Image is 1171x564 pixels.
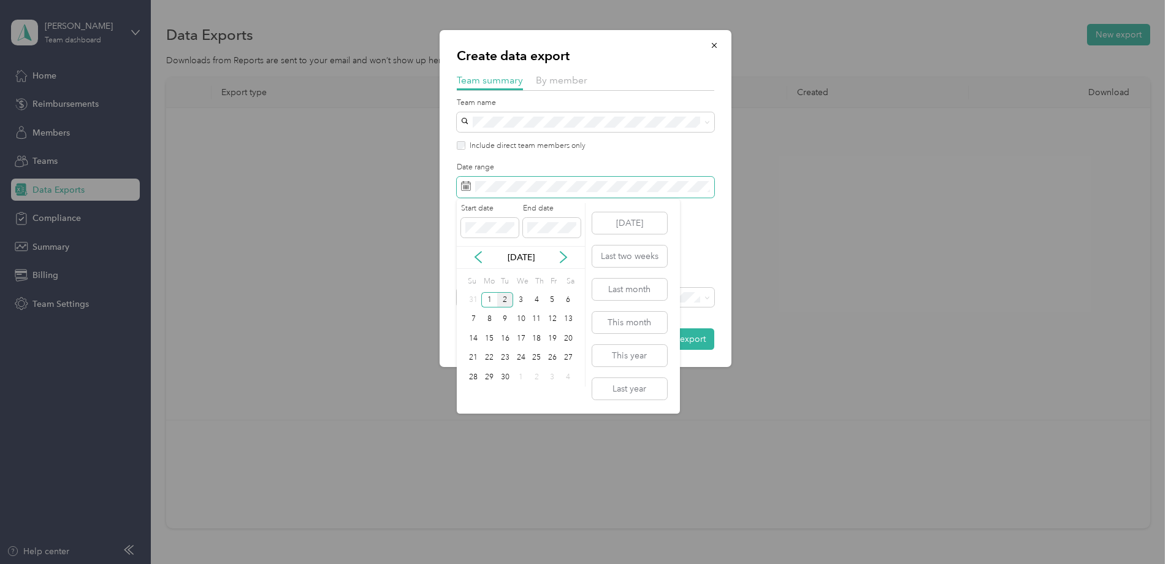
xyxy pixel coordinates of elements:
[536,74,587,86] span: By member
[592,345,667,366] button: This year
[528,312,544,327] div: 11
[560,292,576,307] div: 6
[560,369,576,385] div: 4
[592,245,667,267] button: Last two weeks
[481,273,495,290] div: Mo
[544,369,560,385] div: 3
[544,292,560,307] div: 5
[513,350,529,366] div: 24
[592,312,667,333] button: This month
[466,331,482,346] div: 14
[549,273,560,290] div: Fr
[513,331,529,346] div: 17
[466,350,482,366] div: 21
[481,292,497,307] div: 1
[466,292,482,307] div: 31
[466,369,482,385] div: 28
[481,350,497,366] div: 22
[544,312,560,327] div: 12
[515,273,529,290] div: We
[513,292,529,307] div: 3
[528,350,544,366] div: 25
[497,312,513,327] div: 9
[560,350,576,366] div: 27
[497,292,513,307] div: 2
[592,212,667,234] button: [DATE]
[528,292,544,307] div: 4
[481,369,497,385] div: 29
[544,331,560,346] div: 19
[533,273,544,290] div: Th
[457,74,523,86] span: Team summary
[457,47,714,64] p: Create data export
[560,331,576,346] div: 20
[457,162,714,173] label: Date range
[528,331,544,346] div: 18
[497,331,513,346] div: 16
[466,273,478,290] div: Su
[592,279,667,300] button: Last month
[523,203,581,214] label: End date
[544,350,560,366] div: 26
[513,369,529,385] div: 1
[481,331,497,346] div: 15
[592,378,667,400] button: Last year
[461,203,519,214] label: Start date
[457,98,714,109] label: Team name
[560,312,576,327] div: 13
[497,369,513,385] div: 30
[495,251,547,264] p: [DATE]
[466,312,482,327] div: 7
[497,350,513,366] div: 23
[481,312,497,327] div: 8
[528,369,544,385] div: 2
[499,273,511,290] div: Tu
[565,273,576,290] div: Sa
[465,141,585,152] label: Include direct team members only
[1102,495,1171,564] iframe: Everlance-gr Chat Button Frame
[513,312,529,327] div: 10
